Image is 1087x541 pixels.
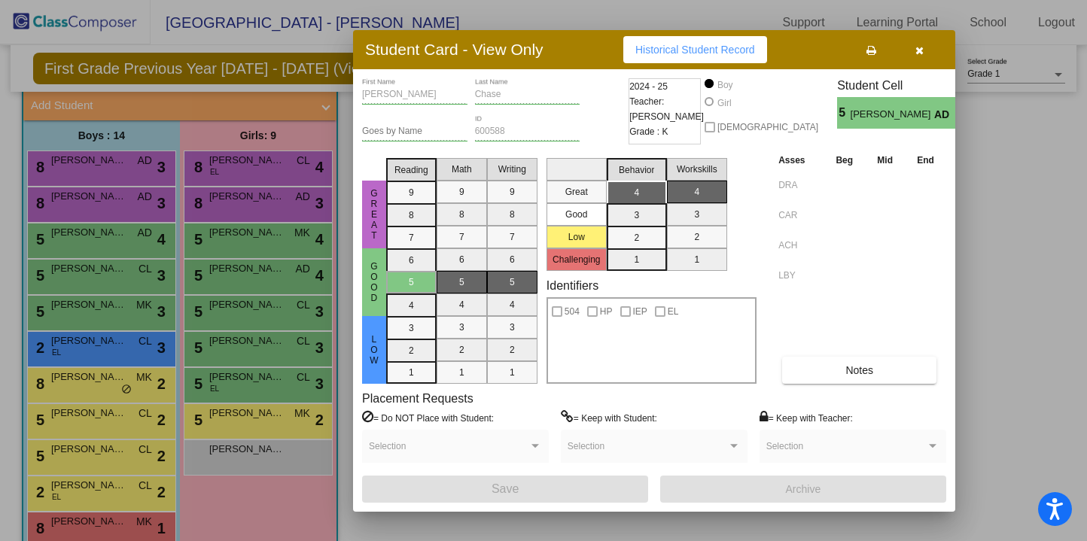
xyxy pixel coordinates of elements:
span: HP [600,302,613,321]
span: IEP [633,302,647,321]
input: assessment [778,264,820,287]
span: Archive [786,483,821,495]
span: Save [492,482,519,495]
button: Save [362,476,648,503]
div: Boy [717,78,733,92]
span: 4 [955,104,968,122]
label: = Keep with Student: [561,410,657,425]
button: Archive [660,476,946,503]
span: AD [934,107,955,123]
span: [PERSON_NAME] [851,107,934,123]
label: Identifiers [547,278,598,293]
span: Great [367,188,381,241]
h3: Student Card - View Only [365,40,543,59]
span: Low [367,334,381,366]
span: Teacher: [PERSON_NAME] [629,94,704,124]
span: 2024 - 25 [629,79,668,94]
div: Girl [717,96,732,110]
span: Notes [845,364,873,376]
span: [DEMOGRAPHIC_DATA] [717,118,818,136]
th: Asses [775,152,824,169]
input: assessment [778,174,820,196]
label: = Do NOT Place with Student: [362,410,494,425]
input: assessment [778,234,820,257]
span: Good [367,261,381,303]
th: End [905,152,946,169]
input: goes by name [362,126,467,137]
span: EL [668,302,679,321]
button: Historical Student Record [623,36,767,63]
th: Beg [824,152,865,169]
th: Mid [865,152,905,169]
span: Grade : K [629,124,668,139]
label: Placement Requests [362,391,473,406]
span: 5 [837,104,850,122]
button: Notes [782,357,936,384]
input: Enter ID [475,126,580,137]
input: assessment [778,204,820,226]
h3: Student Cell [837,78,968,93]
label: = Keep with Teacher: [760,410,853,425]
span: Historical Student Record [635,44,755,56]
span: 504 [565,302,580,321]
